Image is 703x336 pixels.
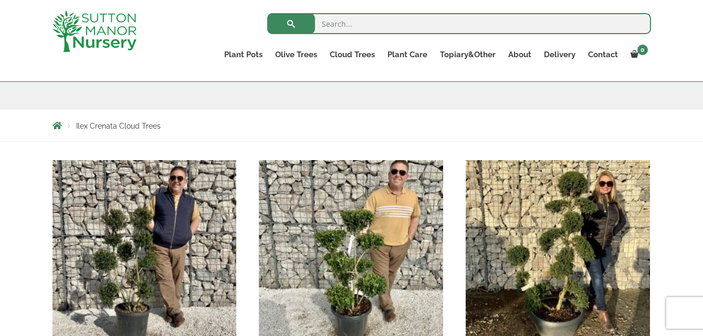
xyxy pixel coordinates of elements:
a: Plant Pots [218,47,269,62]
span: 0 [637,45,648,55]
a: Olive Trees [269,47,323,62]
img: logo [53,10,137,52]
a: 0 [624,47,651,62]
a: About [502,47,538,62]
nav: Breadcrumbs [53,121,651,130]
a: Cloud Trees [323,47,381,62]
a: Plant Care [381,47,434,62]
a: Topiary&Other [434,47,502,62]
span: Ilex Crenata Cloud Trees [76,122,161,130]
a: Delivery [538,47,582,62]
input: Search... [267,13,651,34]
a: Contact [582,47,624,62]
